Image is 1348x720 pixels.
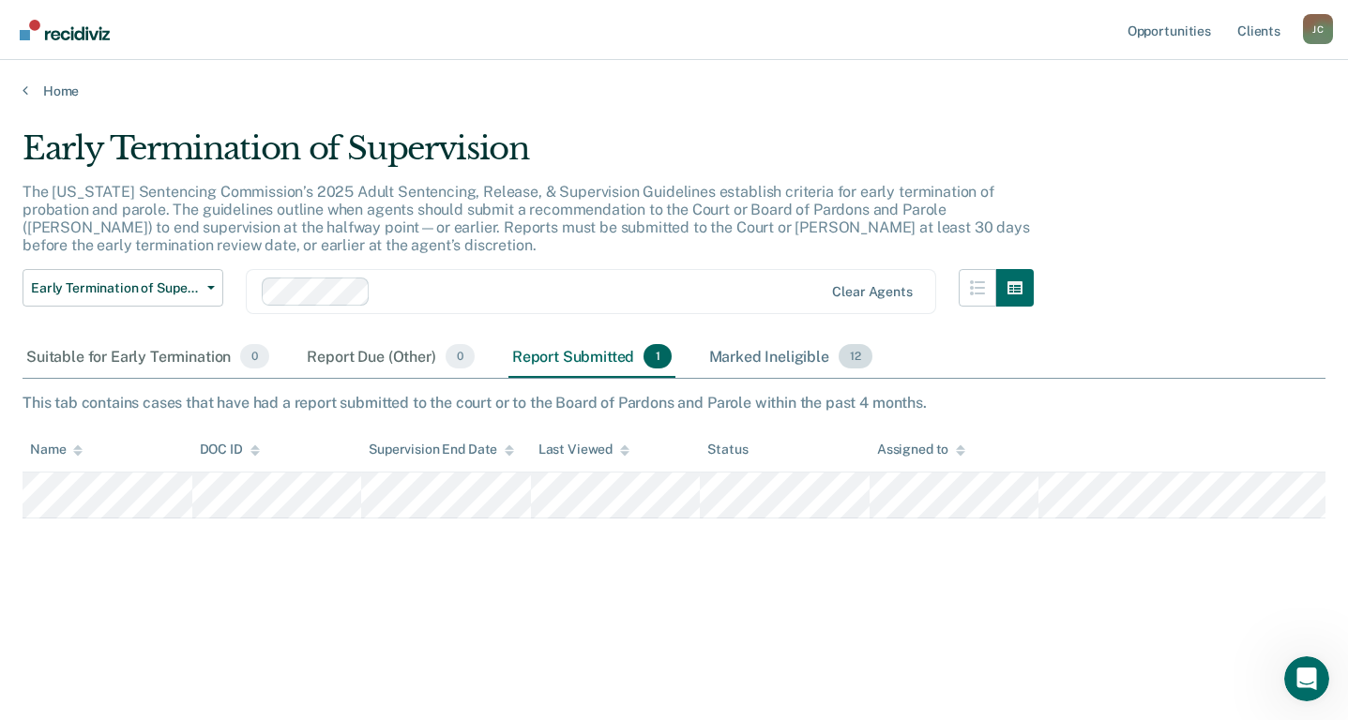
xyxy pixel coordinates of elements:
[20,20,110,40] img: Recidiviz
[23,394,1325,412] div: This tab contains cases that have had a report submitted to the court or to the Board of Pardons ...
[644,344,671,368] span: 1
[1303,14,1333,44] div: J C
[31,280,200,296] span: Early Termination of Supervision
[1303,14,1333,44] button: Profile dropdown button
[23,183,1030,255] p: The [US_STATE] Sentencing Commission’s 2025 Adult Sentencing, Release, & Supervision Guidelines e...
[705,337,876,378] div: Marked Ineligible12
[23,82,1325,99] a: Home
[1284,656,1329,701] iframe: Intercom live chat
[23,337,273,378] div: Suitable for Early Termination0
[839,344,872,368] span: 12
[508,337,675,378] div: Report Submitted1
[303,337,477,378] div: Report Due (Other)0
[538,442,629,457] div: Last Viewed
[200,442,260,457] div: DOC ID
[240,344,269,368] span: 0
[877,442,965,457] div: Assigned to
[707,442,748,457] div: Status
[30,442,83,457] div: Name
[832,284,912,300] div: Clear agents
[446,344,475,368] span: 0
[23,129,1034,183] div: Early Termination of Supervision
[23,269,223,307] button: Early Termination of Supervision
[369,442,514,457] div: Supervision End Date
